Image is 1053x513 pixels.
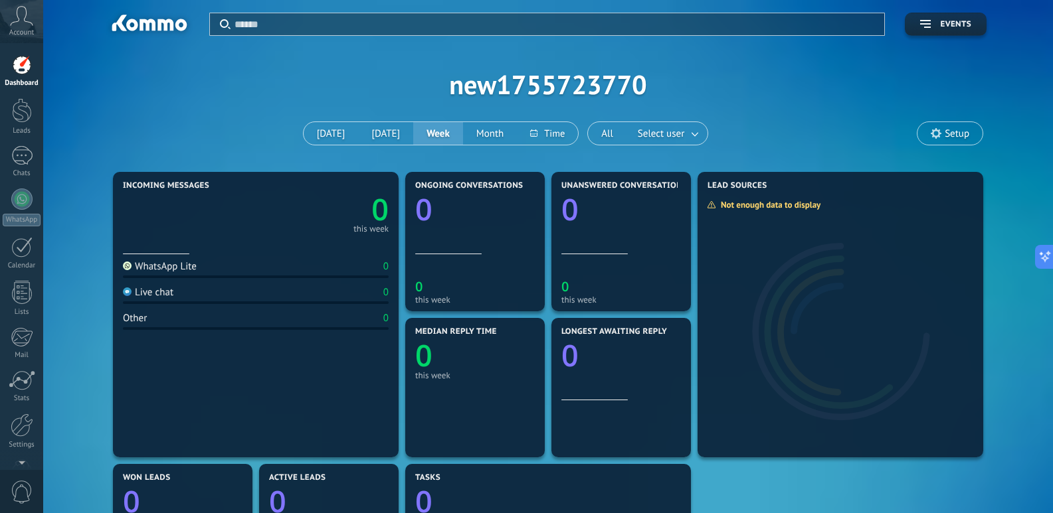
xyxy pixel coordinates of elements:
[3,127,41,135] div: Leads
[626,122,708,145] button: Select user
[415,473,440,482] span: Tasks
[941,20,971,29] span: Events
[383,312,389,325] div: 0
[945,128,969,139] span: Setup
[415,370,535,380] div: this week
[3,351,41,360] div: Mail
[371,189,389,230] text: 0
[3,308,41,317] div: Lists
[561,277,569,295] text: 0
[588,122,626,145] button: All
[383,286,389,299] div: 0
[358,122,413,145] button: [DATE]
[517,122,578,145] button: Time
[415,189,432,230] text: 0
[561,327,667,336] span: Longest awaiting reply
[415,335,432,376] text: 0
[123,312,147,325] div: Other
[123,287,132,296] img: Live chat
[561,335,579,376] text: 0
[123,473,170,482] span: Won leads
[123,181,209,190] span: Incoming messages
[635,125,687,143] span: Select user
[3,79,41,88] div: Dashboard
[415,327,497,336] span: Median reply time
[415,277,423,295] text: 0
[304,122,359,145] button: [DATE]
[123,286,173,299] div: Live chat
[708,181,767,190] span: Lead Sources
[415,295,535,305] div: this week
[415,181,523,190] span: Ongoing conversations
[123,260,197,273] div: WhatsApp Lite
[463,122,517,145] button: Month
[561,189,579,230] text: 0
[413,122,463,145] button: Week
[3,441,41,449] div: Settings
[3,214,41,226] div: WhatsApp
[353,226,389,232] div: this week
[123,261,132,270] img: WhatsApp Lite
[269,473,326,482] span: Active leads
[561,295,681,305] div: this week
[561,181,687,190] span: Unanswered conversations
[3,169,41,178] div: Chats
[9,29,34,37] span: Account
[707,199,830,210] div: Not enough data to display
[383,260,389,273] div: 0
[3,394,41,403] div: Stats
[905,13,987,36] button: Events
[256,189,389,230] a: 0
[3,261,41,270] div: Calendar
